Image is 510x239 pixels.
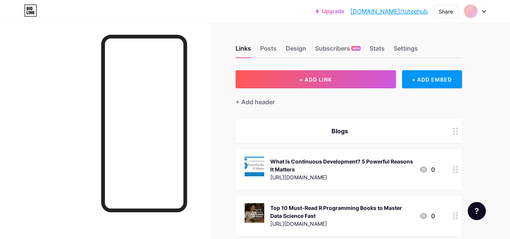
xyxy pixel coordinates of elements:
[260,44,277,57] div: Posts
[353,46,360,51] span: NEW
[245,203,264,223] img: Top 10 Must-Read R Programming Books to Master Data Science Fast
[270,204,413,220] div: Top 10 Must-Read R Programming Books to Master Data Science Fast
[245,126,435,136] div: Blogs
[394,44,418,57] div: Settings
[316,8,344,14] a: Upgrade
[439,8,453,15] div: Share
[419,211,435,220] div: 0
[419,165,435,174] div: 0
[270,157,413,173] div: What Is Continuous Development? 5 Powerful Reasons It Matters
[270,173,413,181] div: [URL][DOMAIN_NAME]
[286,44,306,57] div: Design
[236,70,396,88] button: + ADD LINK
[350,7,428,16] a: [DOMAIN_NAME]/tuteehub
[315,44,361,57] div: Subscribers
[236,97,275,106] div: + Add header
[299,76,332,83] span: + ADD LINK
[236,44,251,57] div: Links
[245,157,264,176] img: What Is Continuous Development? 5 Powerful Reasons It Matters
[370,44,385,57] div: Stats
[402,70,462,88] div: + ADD EMBED
[270,220,413,228] div: [URL][DOMAIN_NAME]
